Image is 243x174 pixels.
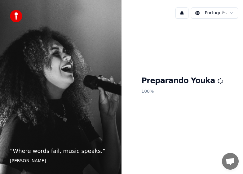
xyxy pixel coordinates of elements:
[141,86,223,97] p: 100 %
[141,76,223,86] h1: Preparando Youka
[10,158,112,164] footer: [PERSON_NAME]
[222,153,239,170] div: Bate-papo aberto
[10,147,112,155] p: “ Where words fail, music speaks. ”
[10,10,22,22] img: youka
